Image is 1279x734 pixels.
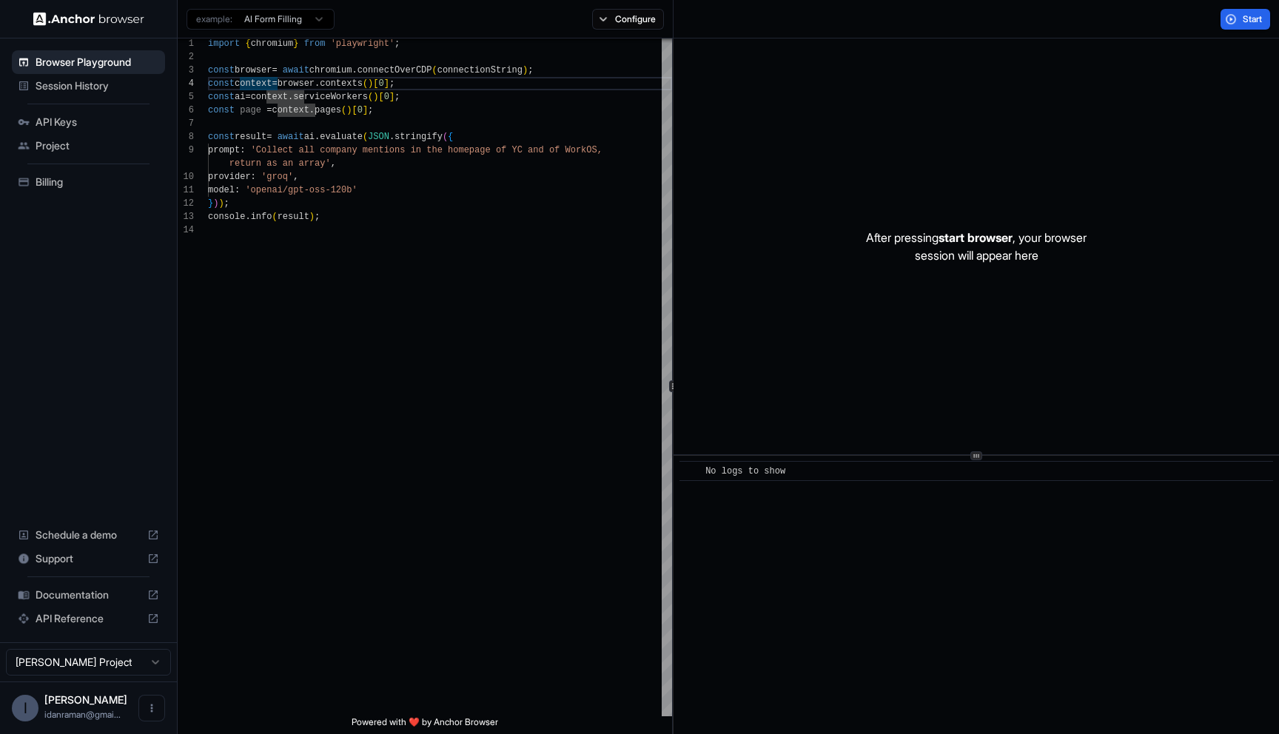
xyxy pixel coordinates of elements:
[320,132,363,142] span: evaluate
[208,105,235,115] span: const
[288,92,293,102] span: .
[245,212,250,222] span: .
[224,198,229,209] span: ;
[245,38,250,49] span: {
[278,212,309,222] span: result
[352,716,498,734] span: Powered with ❤️ by Anchor Browser
[12,607,165,630] div: API Reference
[178,50,194,64] div: 2
[320,78,363,89] span: contexts
[12,50,165,74] div: Browser Playground
[235,65,272,75] span: browser
[208,145,240,155] span: prompt
[251,92,288,102] span: context
[44,693,127,706] span: Idan Raman
[36,551,141,566] span: Support
[389,132,395,142] span: .
[272,78,277,89] span: =
[178,197,194,210] div: 12
[866,229,1087,264] p: After pressing , your browser session will appear here
[218,198,224,209] span: )
[272,212,277,222] span: (
[235,185,240,195] span: :
[208,172,251,182] span: provider
[208,212,245,222] span: console
[283,65,309,75] span: await
[266,105,272,115] span: =
[304,132,315,142] span: ai
[251,212,272,222] span: info
[278,132,304,142] span: await
[341,105,346,115] span: (
[293,172,298,182] span: ,
[208,132,235,142] span: const
[36,611,141,626] span: API Reference
[235,132,266,142] span: result
[229,158,331,169] span: return as an array'
[315,212,320,222] span: ;
[373,92,378,102] span: )
[278,78,315,89] span: browser
[705,466,785,477] span: No logs to show
[315,78,320,89] span: .
[352,105,357,115] span: [
[368,132,389,142] span: JSON
[448,132,453,142] span: {
[178,170,194,183] div: 10
[331,158,336,169] span: ,
[395,92,400,102] span: ;
[437,65,523,75] span: connectionString
[315,105,341,115] span: pages
[368,92,373,102] span: (
[208,65,235,75] span: const
[272,65,277,75] span: =
[196,13,232,25] span: example:
[251,145,517,155] span: 'Collect all company mentions in the homepage of Y
[363,105,368,115] span: ]
[266,132,272,142] span: =
[939,230,1013,245] span: start browser
[251,38,294,49] span: chromium
[309,105,315,115] span: .
[368,105,373,115] span: ;
[357,65,432,75] span: connectOverCDP
[235,78,272,89] span: context
[178,37,194,50] div: 1
[331,38,395,49] span: 'playwright'
[178,130,194,144] div: 8
[1243,13,1263,25] span: Start
[36,115,159,129] span: API Keys
[523,65,528,75] span: )
[36,175,159,189] span: Billing
[36,587,141,602] span: Documentation
[208,92,235,102] span: const
[395,38,400,49] span: ;
[261,172,293,182] span: 'groq'
[36,138,159,153] span: Project
[245,92,250,102] span: =
[178,90,194,104] div: 5
[12,134,165,158] div: Project
[178,104,194,117] div: 6
[33,12,144,26] img: Anchor Logo
[12,170,165,194] div: Billing
[208,198,213,209] span: }
[36,55,159,70] span: Browser Playground
[517,145,602,155] span: C and of WorkOS,
[12,695,38,721] div: I
[309,212,315,222] span: )
[363,132,368,142] span: (
[528,65,533,75] span: ;
[1221,9,1270,30] button: Start
[378,92,383,102] span: [
[178,183,194,197] div: 11
[352,65,357,75] span: .
[368,78,373,89] span: )
[178,144,194,157] div: 9
[12,583,165,607] div: Documentation
[272,105,309,115] span: context
[44,709,121,720] span: idanraman@gmail.com
[12,110,165,134] div: API Keys
[384,92,389,102] span: 0
[235,92,245,102] span: ai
